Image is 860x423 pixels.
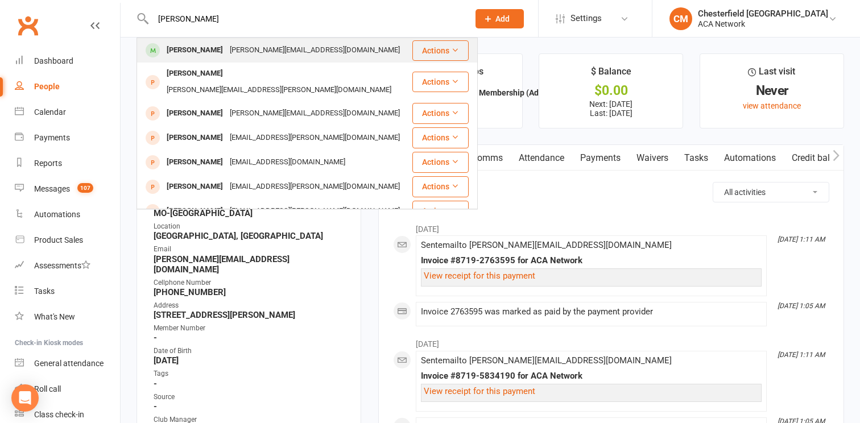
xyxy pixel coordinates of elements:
[226,179,403,195] div: [EMAIL_ADDRESS][PERSON_NAME][DOMAIN_NAME]
[778,351,825,359] i: [DATE] 1:11 AM
[154,300,346,311] div: Address
[511,145,572,171] a: Attendance
[421,307,762,317] div: Invoice 2763595 was marked as paid by the payment provider
[154,221,346,232] div: Location
[154,333,346,343] strong: -
[495,14,510,23] span: Add
[393,332,829,350] li: [DATE]
[698,9,828,19] div: Chesterfield [GEOGRAPHIC_DATA]
[778,302,825,310] i: [DATE] 1:05 AM
[34,410,84,419] div: Class check-in
[34,261,90,270] div: Assessments
[154,310,346,320] strong: [STREET_ADDRESS][PERSON_NAME]
[15,279,120,304] a: Tasks
[412,201,469,221] button: Actions
[716,145,784,171] a: Automations
[34,359,104,368] div: General attendance
[412,103,469,123] button: Actions
[34,235,83,244] div: Product Sales
[154,379,346,389] strong: -
[15,176,120,202] a: Messages 107
[154,392,346,403] div: Source
[412,152,469,172] button: Actions
[421,256,762,266] div: Invoice #8719-2763595 for ACA Network
[163,105,226,122] div: [PERSON_NAME]
[421,371,762,381] div: Invoice #8719-5834190 for ACA Network
[412,127,469,148] button: Actions
[34,159,62,168] div: Reports
[150,11,461,27] input: Search...
[154,254,346,275] strong: [PERSON_NAME][EMAIL_ADDRESS][DOMAIN_NAME]
[669,7,692,30] div: CM
[163,130,226,146] div: [PERSON_NAME]
[15,376,120,402] a: Roll call
[549,85,672,97] div: $0.00
[34,133,70,142] div: Payments
[154,323,346,334] div: Member Number
[421,240,672,250] span: Sent email to [PERSON_NAME][EMAIL_ADDRESS][DOMAIN_NAME]
[34,184,70,193] div: Messages
[570,6,602,31] span: Settings
[424,271,535,281] a: View receipt for this payment
[34,312,75,321] div: What's New
[77,183,93,193] span: 107
[34,82,60,91] div: People
[464,145,511,171] a: Comms
[710,85,833,97] div: Never
[154,231,346,241] strong: [GEOGRAPHIC_DATA], [GEOGRAPHIC_DATA]
[393,217,829,235] li: [DATE]
[154,401,346,412] strong: -
[15,99,120,125] a: Calendar
[34,107,66,117] div: Calendar
[15,74,120,99] a: People
[163,65,226,82] div: [PERSON_NAME]
[163,154,226,171] div: [PERSON_NAME]
[421,355,672,366] span: Sent email to [PERSON_NAME][EMAIL_ADDRESS][DOMAIN_NAME]
[784,145,857,171] a: Credit balance
[154,244,346,255] div: Email
[15,351,120,376] a: General attendance kiosk mode
[15,48,120,74] a: Dashboard
[412,40,469,61] button: Actions
[226,42,403,59] div: [PERSON_NAME][EMAIL_ADDRESS][DOMAIN_NAME]
[34,384,61,393] div: Roll call
[226,154,349,171] div: [EMAIL_ADDRESS][DOMAIN_NAME]
[15,125,120,151] a: Payments
[424,386,535,396] a: View receipt for this payment
[163,203,226,219] div: [PERSON_NAME]
[15,253,120,279] a: Assessments
[412,72,469,92] button: Actions
[154,277,346,288] div: Cellphone Number
[163,82,395,98] div: [PERSON_NAME][EMAIL_ADDRESS][PERSON_NAME][DOMAIN_NAME]
[154,355,346,366] strong: [DATE]
[629,145,676,171] a: Waivers
[676,145,716,171] a: Tasks
[549,99,672,118] p: Next: [DATE] Last: [DATE]
[34,287,55,296] div: Tasks
[163,179,226,195] div: [PERSON_NAME]
[154,346,346,356] div: Date of Birth
[34,210,80,219] div: Automations
[154,287,346,297] strong: [PHONE_NUMBER]
[15,304,120,330] a: What's New
[476,9,524,28] button: Add
[15,151,120,176] a: Reports
[11,384,39,412] div: Open Intercom Messenger
[163,42,226,59] div: [PERSON_NAME]
[15,202,120,227] a: Automations
[412,176,469,197] button: Actions
[226,130,403,146] div: [EMAIL_ADDRESS][PERSON_NAME][DOMAIN_NAME]
[154,368,346,379] div: Tags
[226,105,403,122] div: [PERSON_NAME][EMAIL_ADDRESS][DOMAIN_NAME]
[226,203,403,219] div: [EMAIL_ADDRESS][PERSON_NAME][DOMAIN_NAME]
[743,101,801,110] a: view attendance
[698,19,828,29] div: ACA Network
[14,11,42,40] a: Clubworx
[748,64,795,85] div: Last visit
[393,182,829,200] h3: Activity
[778,235,825,243] i: [DATE] 1:11 AM
[15,227,120,253] a: Product Sales
[34,56,73,65] div: Dashboard
[591,64,631,85] div: $ Balance
[154,208,346,218] strong: MO-[GEOGRAPHIC_DATA]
